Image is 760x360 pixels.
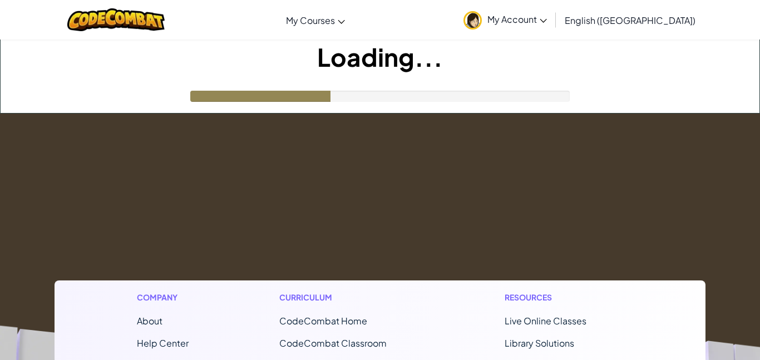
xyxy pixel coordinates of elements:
a: English ([GEOGRAPHIC_DATA]) [559,5,701,35]
a: My Courses [280,5,351,35]
a: Library Solutions [505,337,574,349]
h1: Company [137,292,189,303]
a: Live Online Classes [505,315,586,327]
h1: Loading... [1,40,759,74]
a: Help Center [137,337,189,349]
h1: Resources [505,292,623,303]
a: My Account [458,2,552,37]
a: About [137,315,162,327]
img: CodeCombat logo [67,8,165,31]
span: My Account [487,13,547,25]
span: My Courses [286,14,335,26]
span: English ([GEOGRAPHIC_DATA]) [565,14,695,26]
img: avatar [463,11,482,29]
a: CodeCombat Classroom [279,337,387,349]
h1: Curriculum [279,292,414,303]
span: CodeCombat Home [279,315,367,327]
